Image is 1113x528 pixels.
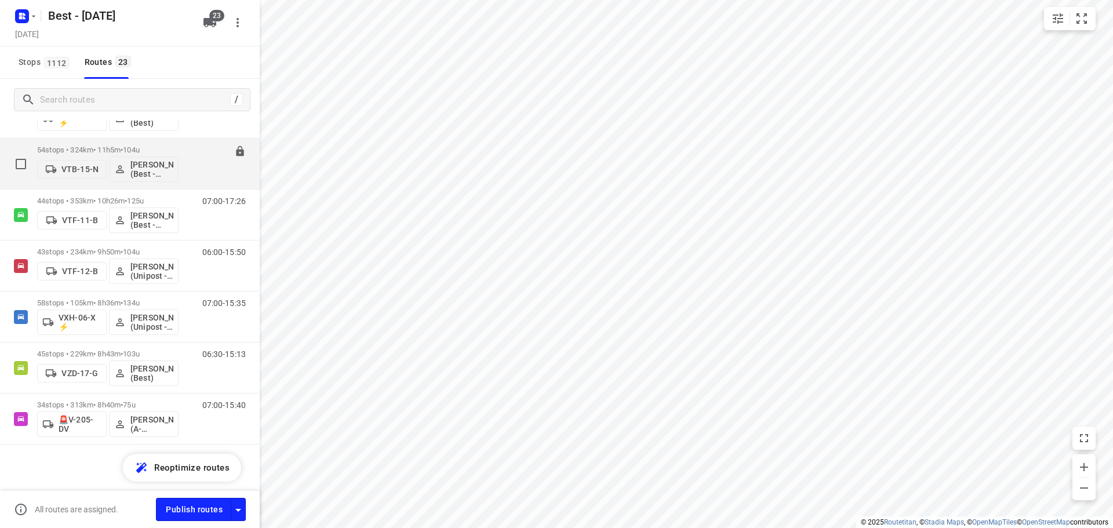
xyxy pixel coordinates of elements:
span: Select [9,152,32,176]
span: • [121,247,123,256]
button: VTF-12-B [37,262,107,281]
p: VTF-11-B [62,216,98,225]
span: 23 [209,10,224,21]
p: [PERSON_NAME] (Best - ZZP) [130,160,173,179]
h5: Project date [10,27,43,41]
p: VTB-15-N [61,165,99,174]
span: Stops [19,55,73,70]
p: 🚨V-205-DV [59,415,101,434]
a: Routetitan [884,518,916,526]
span: 75u [123,400,135,409]
button: VTF-11-B [37,211,107,230]
p: 44 stops • 353km • 10h26m [37,196,179,205]
span: • [121,145,123,154]
p: 06:00-15:50 [202,247,246,257]
p: 07:00-17:26 [202,196,246,206]
span: 104u [123,247,140,256]
li: © 2025 , © , © © contributors [861,518,1108,526]
p: VTF-12-B [62,267,98,276]
span: 125u [127,196,144,205]
p: 07:00-15:35 [202,298,246,308]
button: [PERSON_NAME] (Best - ZZP) [109,207,179,233]
button: Map settings [1046,7,1070,30]
span: 104u [123,145,140,154]
button: 🚨V-205-DV [37,412,107,437]
span: • [121,400,123,409]
button: [PERSON_NAME] (Best) [109,361,179,386]
p: 54 stops • 324km • 11h5m [37,145,179,154]
input: Search routes [40,91,230,109]
p: 34 stops • 313km • 8h40m [37,400,179,409]
span: 23 [115,56,131,67]
p: [PERSON_NAME] (Unipost - Best - ZZP) [130,313,173,332]
button: Lock route [234,145,246,159]
button: Reoptimize routes [123,454,241,482]
p: 58 stops • 105km • 8h36m [37,298,179,307]
span: Publish routes [166,502,223,517]
a: Stadia Maps [925,518,964,526]
button: [PERSON_NAME] (A-flexibleservice - Best - ZZP) [109,412,179,437]
span: 1112 [44,57,70,68]
button: VXH-06-X ⚡ [37,309,107,335]
h5: Best - [DATE] [43,6,194,25]
button: [PERSON_NAME] (Best - ZZP) [109,156,179,182]
div: Routes [85,55,134,70]
span: Reoptimize routes [154,460,230,475]
button: [PERSON_NAME] (Unipost - Best - ZZP) [109,258,179,284]
button: [PERSON_NAME] (Unipost - Best - ZZP) [109,309,179,335]
p: VZD-17-G [61,369,98,378]
div: small contained button group [1044,7,1096,30]
p: 45 stops • 229km • 8h43m [37,349,179,358]
span: • [125,196,127,205]
button: Publish routes [156,498,231,520]
button: 23 [198,11,221,34]
p: [PERSON_NAME] (Best) [130,364,173,383]
p: 07:00-15:40 [202,400,246,410]
p: All routes are assigned. [35,505,118,514]
span: • [121,349,123,358]
div: Driver app settings [231,502,245,516]
p: [PERSON_NAME] (A-flexibleservice - Best - ZZP) [130,415,173,434]
p: [PERSON_NAME] (Best - ZZP) [130,211,173,230]
p: 43 stops • 234km • 9h50m [37,247,179,256]
a: OpenMapTiles [972,518,1017,526]
button: VTB-15-N [37,160,107,179]
a: OpenStreetMap [1022,518,1070,526]
p: 06:30-15:13 [202,349,246,359]
p: [PERSON_NAME] (Unipost - Best - ZZP) [130,262,173,281]
p: VXH-06-X ⚡ [59,313,101,332]
span: 103u [123,349,140,358]
div: / [230,93,243,106]
span: • [121,298,123,307]
button: Fit zoom [1070,7,1093,30]
button: VZD-17-G [37,364,107,383]
span: 134u [123,298,140,307]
